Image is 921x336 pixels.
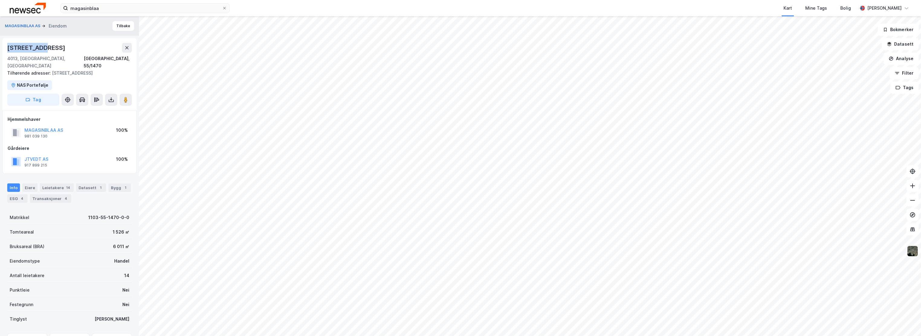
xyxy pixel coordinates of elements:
div: [GEOGRAPHIC_DATA], 55/1470 [84,55,132,69]
div: Antall leietakere [10,272,44,279]
div: [PERSON_NAME] [95,315,129,323]
div: 100% [116,127,128,134]
div: 1 [98,185,104,191]
button: Filter [890,67,919,79]
div: Eiendom [49,22,67,30]
div: 981 039 130 [24,134,47,139]
div: Gårdeiere [8,145,131,152]
div: Eiere [22,183,37,192]
div: Bolig [840,5,851,12]
div: Eiendomstype [10,257,40,265]
div: 4 [19,195,25,202]
div: ESG [7,194,27,203]
button: Tilbake [112,21,134,31]
div: Hjemmelshaver [8,116,131,123]
div: Nei [122,301,129,308]
iframe: Chat Widget [891,307,921,336]
div: Punktleie [10,286,30,294]
div: 14 [124,272,129,279]
button: Tag [7,94,59,106]
div: 1103-55-1470-0-0 [88,214,129,221]
div: Festegrunn [10,301,33,308]
div: NAS Portefølje [17,82,48,89]
div: Leietakere [40,183,74,192]
div: Kontrollprogram for chat [891,307,921,336]
div: Matrikkel [10,214,29,221]
div: Datasett [76,183,106,192]
div: 6 011 ㎡ [113,243,129,250]
input: Søk på adresse, matrikkel, gårdeiere, leietakere eller personer [68,4,222,13]
img: 9k= [907,245,918,257]
div: 1 [122,185,128,191]
button: Tags [890,82,919,94]
div: Handel [114,257,129,265]
div: Transaksjoner [30,194,71,203]
div: Mine Tags [805,5,827,12]
span: Tilhørende adresser: [7,70,52,76]
div: Kart [784,5,792,12]
div: 917 899 215 [24,163,47,168]
button: MAGASINBLAA AS [5,23,42,29]
div: 4013, [GEOGRAPHIC_DATA], [GEOGRAPHIC_DATA] [7,55,84,69]
button: Analyse [884,53,919,65]
div: 100% [116,156,128,163]
div: Nei [122,286,129,294]
div: Bygg [108,183,131,192]
div: Bruksareal (BRA) [10,243,44,250]
button: Bokmerker [878,24,919,36]
img: newsec-logo.f6e21ccffca1b3a03d2d.png [10,3,46,13]
div: Tinglyst [10,315,27,323]
div: Info [7,183,20,192]
div: [STREET_ADDRESS] [7,43,66,53]
div: 4 [63,195,69,202]
div: [STREET_ADDRESS] [7,69,127,77]
div: Tomteareal [10,228,34,236]
div: 1 526 ㎡ [113,228,129,236]
button: Datasett [882,38,919,50]
div: [PERSON_NAME] [867,5,902,12]
div: 14 [65,185,71,191]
